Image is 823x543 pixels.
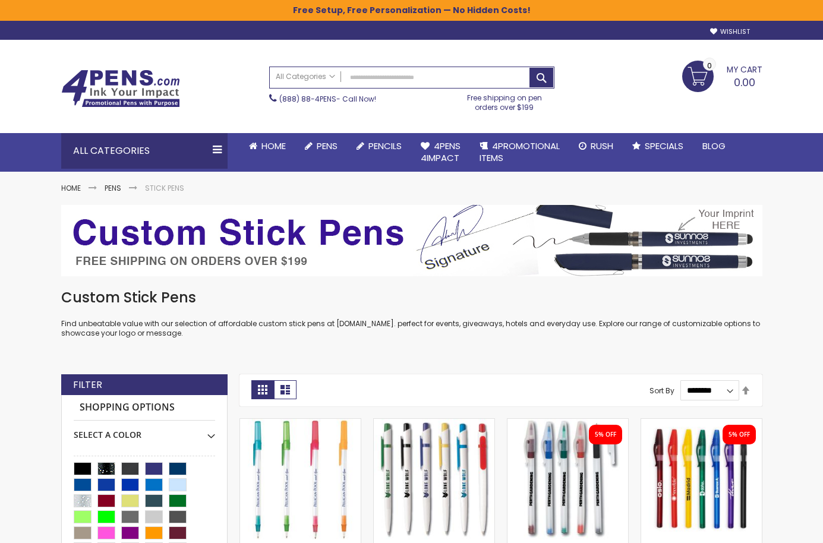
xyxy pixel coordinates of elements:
label: Sort By [649,385,674,395]
span: Rush [591,140,613,152]
span: Specials [645,140,683,152]
p: Find unbeatable value with our selection of affordable custom stick pens at [DOMAIN_NAME]. perfec... [61,319,762,338]
div: Select A Color [74,421,215,441]
a: Rush [569,133,623,159]
strong: Filter [73,378,102,392]
img: The Grip Stick Solid [641,419,762,539]
img: 4Pens Custom Pens and Promotional Products [61,70,180,108]
a: Pencils [347,133,411,159]
h1: Custom Stick Pens [61,288,762,307]
a: BIC® Round Stic Ice Pen [240,418,361,428]
span: Blog [702,140,726,152]
div: Free shipping on pen orders over $199 [455,89,554,112]
a: Pens [295,133,347,159]
span: Pens [317,140,338,152]
a: Pens [105,183,121,193]
img: The Grip Stick [507,419,628,539]
img: Stick Pens [61,205,762,276]
span: Pencils [368,140,402,152]
a: The Grip Stick [507,418,628,428]
a: All Categories [270,67,341,87]
img: BIC® Round Stic Ice Pen [240,419,361,539]
span: 4Pens 4impact [421,140,461,164]
a: 4Pens4impact [411,133,470,172]
strong: Stick Pens [145,183,184,193]
a: Home [61,183,81,193]
a: Wishlist [710,27,750,36]
a: 0.00 0 [682,61,762,90]
span: 0.00 [734,75,755,90]
a: Home [239,133,295,159]
div: 5% OFF [729,431,750,439]
img: Cedar Plastic Pen [374,419,494,539]
span: All Categories [276,72,335,81]
a: The Grip Stick Solid [641,418,762,428]
div: All Categories [61,133,228,169]
span: 0 [707,60,712,71]
a: (888) 88-4PENS [279,94,336,104]
strong: Grid [251,380,274,399]
span: 4PROMOTIONAL ITEMS [480,140,560,164]
a: 4PROMOTIONALITEMS [470,133,569,172]
span: Home [261,140,286,152]
span: - Call Now! [279,94,376,104]
a: Cedar Plastic Pen [374,418,494,428]
strong: Shopping Options [74,395,215,421]
a: Specials [623,133,693,159]
a: Blog [693,133,735,159]
div: 5% OFF [595,431,616,439]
